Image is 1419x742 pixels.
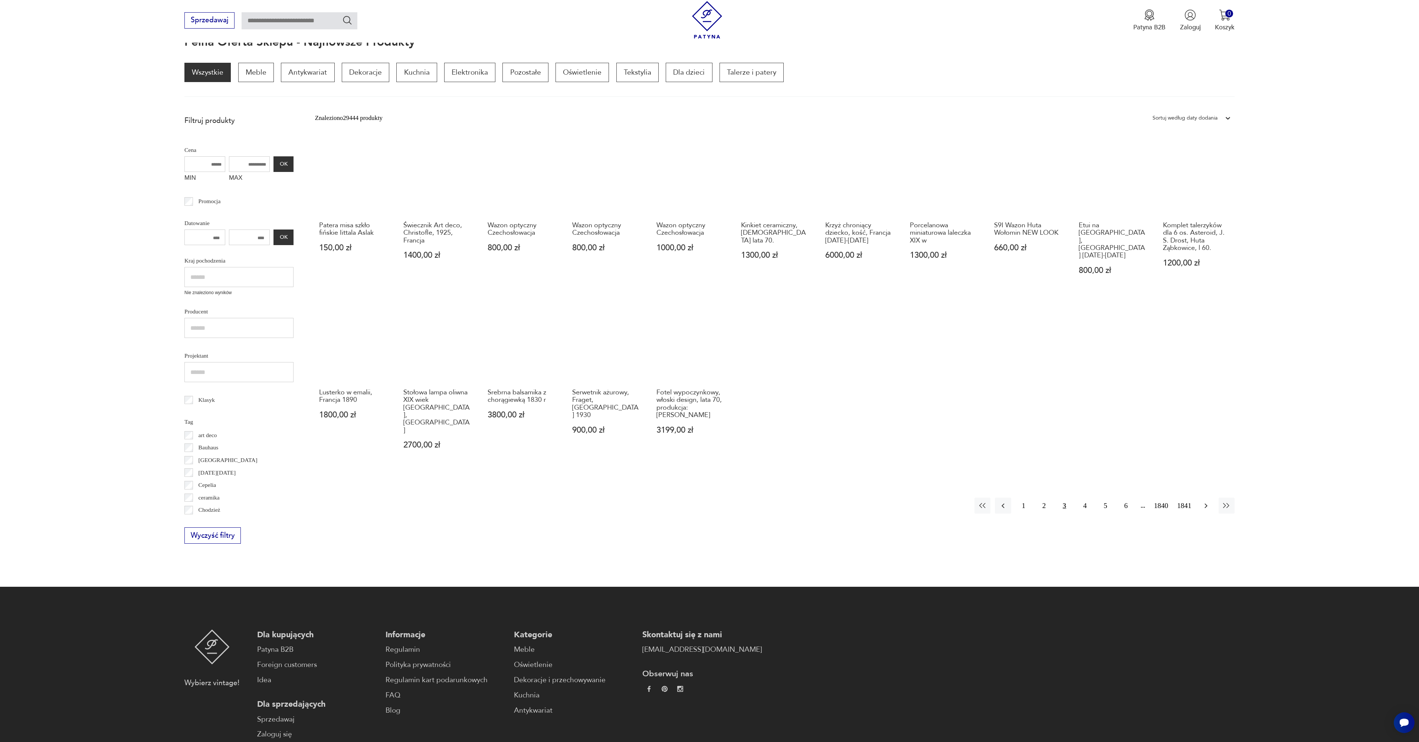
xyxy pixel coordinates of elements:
[1056,498,1072,514] button: 3
[514,675,633,686] a: Dekoracje i przechowywanie
[184,36,415,49] h1: Pełna oferta sklepu - najnowsze produkty
[1016,498,1032,514] button: 1
[184,172,225,186] label: MIN
[386,629,505,640] p: Informacje
[386,690,505,701] a: FAQ
[994,244,1062,252] p: 660,00 zł
[315,139,390,292] a: Patera misa szkło fińskie Iittala AslakPatera misa szkło fińskie Iittala Aslak150,00 zł
[642,629,762,640] p: Skontaktuj się z nami
[1184,9,1196,21] img: Ikonka użytkownika
[444,63,495,82] a: Elektronika
[825,251,893,259] p: 6000,00 zł
[257,675,377,686] a: Idea
[656,244,724,252] p: 1000,00 zł
[257,644,377,655] a: Patyna B2B
[1118,498,1134,514] button: 6
[1163,222,1230,252] h3: Komplet talerzyków dla 6 os. Asteroid, J. S. Drost, Huta Ząbkowice, l 60.
[199,430,217,440] p: art deco
[737,139,812,292] a: Kinkiet ceramiczny, Niemcy lata 70.Kinkiet ceramiczny, [DEMOGRAPHIC_DATA] lata 70.1300,00 zł
[257,660,377,670] a: Foreign customers
[199,468,236,478] p: [DATE][DATE]
[572,222,640,237] h3: Wazon optyczny Czechosłowacja
[184,145,294,155] p: Cena
[514,705,633,716] a: Antykwariat
[514,660,633,670] a: Oświetlenie
[1159,139,1234,292] a: Komplet talerzyków dla 6 os. Asteroid, J. S. Drost, Huta Ząbkowice, l 60.Komplet talerzyków dla 6...
[825,222,893,244] h3: Krzyż chroniący dziecko, kość, Francja [DATE]-[DATE]
[616,63,659,82] a: Tekstylia
[741,222,809,244] h3: Kinkiet ceramiczny, [DEMOGRAPHIC_DATA] lata 70.
[396,63,437,82] p: Kuchnia
[556,63,609,82] p: Oświetlenie
[488,411,555,419] p: 3800,00 zł
[199,480,216,490] p: Cepelia
[257,714,377,725] a: Sprzedawaj
[572,389,640,419] h3: Serwetnik ażurowy, Fraget, [GEOGRAPHIC_DATA] 1930
[514,644,633,655] a: Meble
[666,63,712,82] a: Dla dzieci
[1133,9,1166,32] a: Ikona medaluPatyna B2B
[653,139,728,292] a: Wazon optyczny CzechosłowacjaWazon optyczny Czechosłowacja1000,00 zł
[199,196,221,206] p: Promocja
[1144,9,1155,21] img: Ikona medalu
[319,222,387,237] h3: Patera misa szkło fińskie Iittala Aslak
[184,527,241,544] button: Wyczyść filtry
[257,699,377,710] p: Dla sprzedających
[488,244,555,252] p: 800,00 zł
[488,222,555,237] h3: Wazon optyczny Czechosłowacja
[514,690,633,701] a: Kuchnia
[184,12,235,29] button: Sprzedawaj
[319,244,387,252] p: 150,00 zł
[238,63,274,82] a: Meble
[199,395,215,405] p: Klasyk
[653,306,728,466] a: Fotel wypoczynkowy, włoski design, lata 70, produkcja: WłochyFotel wypoczynkowy, włoski design, l...
[1163,259,1230,267] p: 1200,00 zł
[1394,712,1415,733] iframe: Smartsupp widget button
[386,644,505,655] a: Regulamin
[1215,9,1235,32] button: 0Koszyk
[315,306,390,466] a: Lusterko w emalii, Francja 1890Lusterko w emalii, Francja 18901800,00 zł
[1152,498,1170,514] button: 1840
[184,218,294,228] p: Datowanie
[199,505,220,515] p: Chodzież
[184,18,235,24] a: Sprzedawaj
[342,63,389,82] a: Dekoracje
[1079,222,1146,260] h3: Etui na [GEOGRAPHIC_DATA], [GEOGRAPHIC_DATA] [DATE]-[DATE]
[994,222,1062,237] h3: S9I Wazon Huta Wołomin NEW LOOK
[403,222,471,244] h3: Świecznik Art deco, Christofle, 1925, Francja
[399,139,475,292] a: Świecznik Art deco, Christofle, 1925, FrancjaŚwiecznik Art deco, Christofle, 1925, Francja1400,00 zł
[642,644,762,655] a: [EMAIL_ADDRESS][DOMAIN_NAME]
[502,63,548,82] p: Pozostałe
[1133,9,1166,32] button: Patyna B2B
[1219,9,1230,21] img: Ikona koszyka
[488,389,555,404] h3: Srebrna balsamika z chorągiewką 1830 r
[656,426,724,434] p: 3199,00 zł
[386,705,505,716] a: Blog
[910,222,977,244] h3: Porcelanowa miniaturowa laleczka XIX w
[273,156,294,172] button: OK
[199,443,219,452] p: Bauhaus
[315,113,383,123] div: Znaleziono 29444 produkty
[484,139,559,292] a: Wazon optyczny CzechosłowacjaWazon optyczny Czechosłowacja800,00 zł
[1215,23,1235,32] p: Koszyk
[662,686,668,692] img: 37d27d81a828e637adc9f9cb2e3d3a8a.webp
[656,389,724,419] h3: Fotel wypoczynkowy, włoski design, lata 70, produkcja: [PERSON_NAME]
[906,139,981,292] a: Porcelanowa miniaturowa laleczka XIX wPorcelanowa miniaturowa laleczka XIX w1300,00 zł
[403,251,471,259] p: 1400,00 zł
[184,116,294,126] p: Filtruj produkty
[677,686,683,692] img: c2fd9cf7f39615d9d6839a72ae8e59e5.webp
[194,629,230,664] img: Patyna - sklep z meblami i dekoracjami vintage
[568,306,643,466] a: Serwetnik ażurowy, Fraget, Warszawa 1930Serwetnik ażurowy, Fraget, [GEOGRAPHIC_DATA] 1930900,00 zł
[403,389,471,434] h3: Stołowa lampa oliwna XIX wiek [GEOGRAPHIC_DATA], [GEOGRAPHIC_DATA]
[1097,498,1113,514] button: 5
[568,139,643,292] a: Wazon optyczny CzechosłowacjaWazon optyczny Czechosłowacja800,00 zł
[403,441,471,449] p: 2700,00 zł
[184,256,294,266] p: Kraj pochodzenia
[514,629,633,640] p: Kategorie
[910,251,977,259] p: 1300,00 zł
